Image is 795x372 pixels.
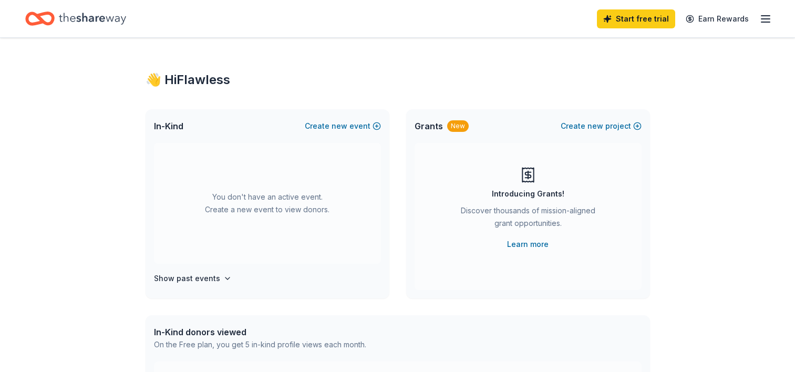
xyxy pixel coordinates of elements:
span: new [587,120,603,132]
a: Start free trial [597,9,675,28]
div: 👋 Hi Flawless [146,71,650,88]
span: Grants [415,120,443,132]
div: On the Free plan, you get 5 in-kind profile views each month. [154,338,366,351]
h4: Show past events [154,272,220,285]
div: In-Kind donors viewed [154,326,366,338]
div: Introducing Grants! [492,188,564,200]
a: Earn Rewards [679,9,755,28]
div: New [447,120,469,132]
a: Learn more [507,238,549,251]
a: Home [25,6,126,31]
span: In-Kind [154,120,183,132]
button: Createnewproject [561,120,642,132]
button: Createnewevent [305,120,381,132]
span: new [332,120,347,132]
div: You don't have an active event. Create a new event to view donors. [154,143,381,264]
div: Discover thousands of mission-aligned grant opportunities. [457,204,600,234]
button: Show past events [154,272,232,285]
